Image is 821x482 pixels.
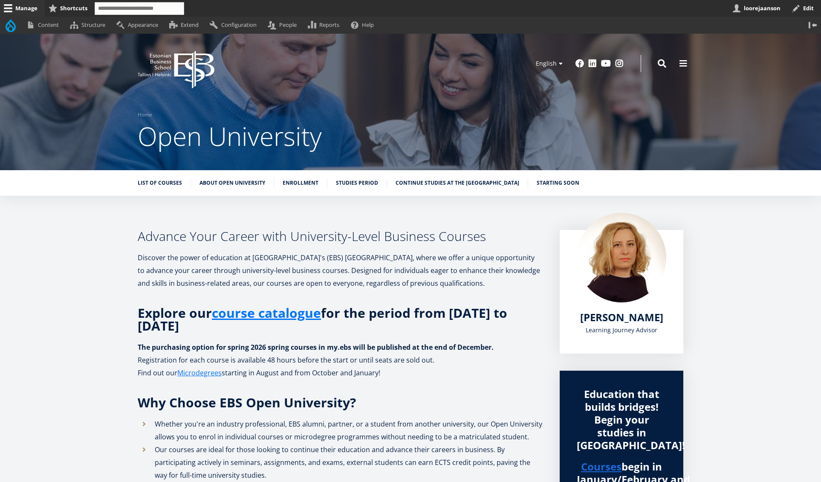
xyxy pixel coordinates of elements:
[264,17,304,33] a: People
[138,251,543,290] p: Discover the power of education at [GEOGRAPHIC_DATA]'s (EBS) [GEOGRAPHIC_DATA], where we offer a ...
[23,17,66,33] a: Content
[165,17,206,33] a: Extend
[283,179,318,187] a: Enrollment
[580,311,663,324] a: [PERSON_NAME]
[615,59,624,68] a: Instagram
[537,179,579,187] a: Starting soon
[206,17,264,33] a: Configuration
[347,17,382,33] a: Help
[138,119,322,154] span: Open University
[138,110,152,119] a: Home
[138,230,543,243] h3: Advance Your Career with University-Level Business Courses
[138,354,543,379] p: Registration for each course is available 48 hours before the start or until seats are sold out. ...
[577,324,666,337] div: Learning Journey Advisor
[138,179,182,187] a: List of Courses
[577,213,666,302] img: Kadri Osula Learning Journey Advisor
[155,445,530,480] span: Our courses are ideal for those looking to continue their education and advance their careers in ...
[138,304,507,334] strong: Explore our for the period from [DATE] to [DATE]
[304,17,347,33] a: Reports
[155,419,542,441] span: Whether you're an industry professional, EBS alumni, partner, or a student from another universit...
[212,307,321,319] a: course catalogue
[396,179,519,187] a: Continue studies at the [GEOGRAPHIC_DATA]
[580,310,663,324] span: [PERSON_NAME]
[581,460,622,473] a: Courses
[113,17,165,33] a: Appearance
[577,388,666,452] div: Education that builds bridges! Begin your studies in [GEOGRAPHIC_DATA]!
[601,59,611,68] a: Youtube
[199,179,265,187] a: About Open University
[138,343,494,352] strong: The purchasing option for spring 2026 spring courses in my.ebs will be published at the end of De...
[575,59,584,68] a: Facebook
[336,179,378,187] a: Studies period
[138,394,356,411] span: Why Choose EBS Open University?
[177,366,222,379] a: Microdegrees
[66,17,113,33] a: Structure
[588,59,597,68] a: Linkedin
[804,17,821,33] button: Vertical orientation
